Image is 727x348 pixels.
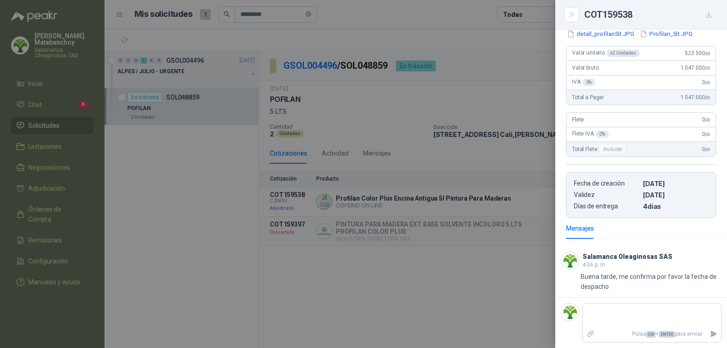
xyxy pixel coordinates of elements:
div: x 2 Unidades [607,50,640,57]
div: Incluido [599,144,626,155]
span: 1.047.000 [681,94,710,101]
p: Fecha de creación [574,180,639,187]
div: 0 % [583,79,596,86]
span: ,00 [705,95,710,100]
span: Flete IVA [572,131,609,138]
span: 0 [702,146,710,152]
span: Ctrl [646,331,656,338]
button: detall_profilan5lt.JPG [566,29,635,39]
span: Total Flete [572,144,628,155]
p: [DATE] [643,191,708,199]
label: Adjuntar archivos [583,326,598,342]
span: Total a Pagar [572,94,604,101]
span: 0 [702,131,710,137]
span: IVA [572,79,595,86]
span: Valor unitario [572,50,640,57]
img: Company Logo [561,303,578,321]
div: Mensajes [566,223,594,233]
span: 4:06 p. m. [583,262,607,268]
img: Company Logo [561,252,578,269]
span: 1.047.000 [681,65,710,71]
span: ,00 [705,132,710,137]
span: Flete [572,116,584,123]
p: [DATE] [643,180,708,187]
h3: Salamanca Oleaginosas SAS [583,254,672,259]
p: Buena tarde, me confirma por favor la fecha de despacho [581,272,722,292]
span: 0 [702,116,710,123]
span: 0 [702,79,710,86]
span: ,00 [705,51,710,56]
p: Días de entrega [574,202,639,210]
button: Profilan_5lt.JPG [639,29,693,39]
span: ENTER [659,331,675,338]
span: ,00 [705,80,710,85]
span: 523.500 [685,50,710,56]
button: Enviar [706,326,721,342]
div: COT159538 [584,7,716,22]
p: Pulsa + para enviar [598,326,707,342]
p: Validez [574,191,639,199]
p: 4 dias [643,202,708,210]
span: ,00 [705,147,710,152]
span: ,00 [705,117,710,122]
span: ,00 [705,66,710,71]
span: Valor bruto [572,65,598,71]
div: 0 % [596,131,609,138]
button: Close [566,9,577,20]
